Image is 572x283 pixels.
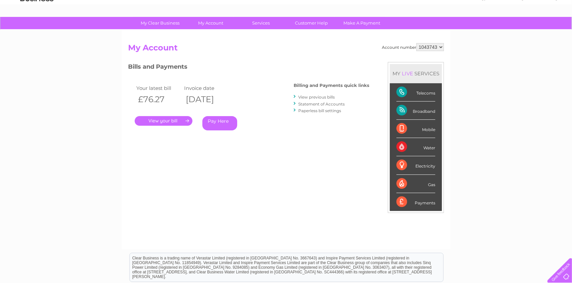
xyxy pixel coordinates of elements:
[294,83,369,88] h4: Billing and Payments quick links
[202,116,237,130] a: Pay Here
[490,28,510,33] a: Telecoms
[298,95,335,100] a: View previous bills
[400,70,414,77] div: LIVE
[335,17,390,29] a: Make A Payment
[234,17,289,29] a: Services
[396,120,435,138] div: Mobile
[528,28,544,33] a: Contact
[128,43,444,56] h2: My Account
[135,84,182,93] td: Your latest bill
[133,17,188,29] a: My Clear Business
[298,102,345,106] a: Statement of Accounts
[396,193,435,211] div: Payments
[396,102,435,120] div: Broadband
[390,64,442,83] div: MY SERVICES
[20,17,54,37] img: logo.png
[284,17,339,29] a: Customer Help
[396,138,435,156] div: Water
[135,116,192,126] a: .
[183,17,238,29] a: My Account
[182,93,230,106] th: [DATE]
[472,28,486,33] a: Energy
[455,28,468,33] a: Water
[396,83,435,102] div: Telecoms
[382,43,444,51] div: Account number
[396,156,435,175] div: Electricity
[130,4,443,32] div: Clear Business is a trading name of Verastar Limited (registered in [GEOGRAPHIC_DATA] No. 3667643...
[447,3,493,12] a: 0333 014 3131
[514,28,524,33] a: Blog
[298,108,341,113] a: Paperless bill settings
[128,62,369,74] h3: Bills and Payments
[182,84,230,93] td: Invoice date
[396,175,435,193] div: Gas
[550,28,566,33] a: Log out
[135,93,182,106] th: £76.27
